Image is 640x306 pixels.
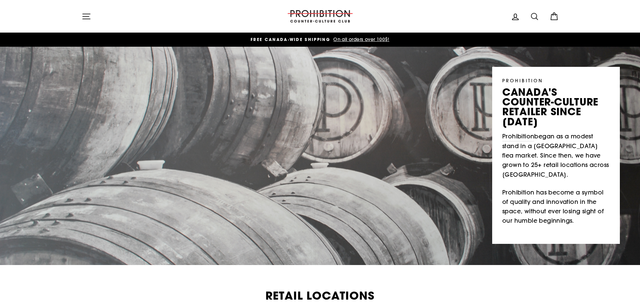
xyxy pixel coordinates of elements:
p: canada's counter-culture retailer since [DATE] [502,87,610,127]
p: began as a modest stand in a [GEOGRAPHIC_DATA] flea market. Since then, we have grown to 25+ reta... [502,132,610,179]
span: On all orders over 100$! [332,36,389,42]
a: FREE CANADA-WIDE SHIPPING On all orders over 100$! [83,36,557,43]
a: Prohibition [502,132,534,141]
p: PROHIBITION [502,77,610,84]
h2: Retail Locations [82,290,559,301]
p: Prohibition has become a symbol of quality and innovation in the space, without ever losing sight... [502,188,610,226]
img: PROHIBITION COUNTER-CULTURE CLUB [287,10,354,23]
span: FREE CANADA-WIDE SHIPPING [251,37,330,42]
